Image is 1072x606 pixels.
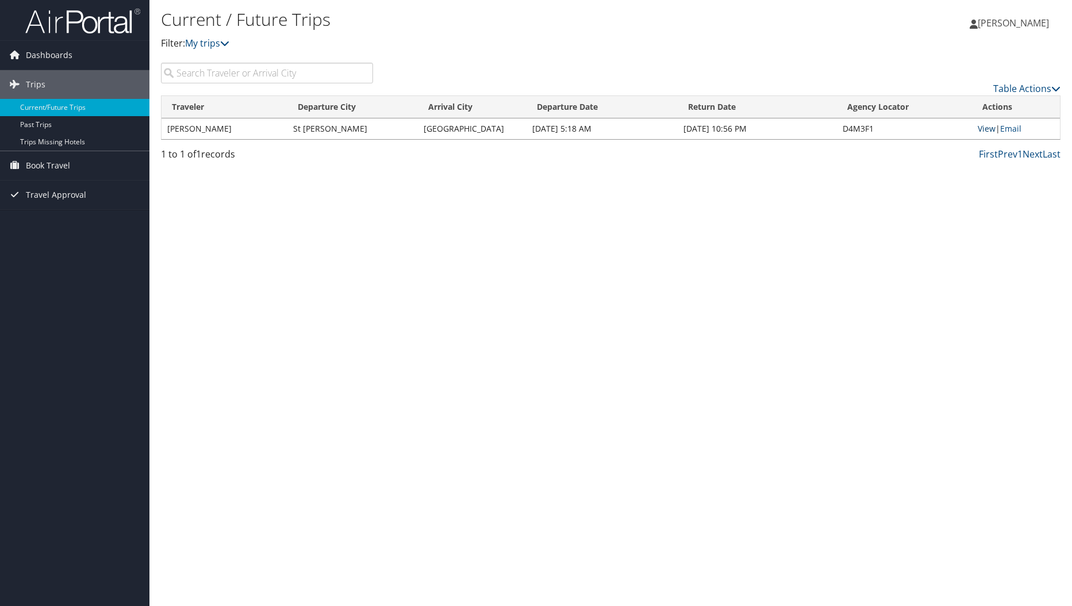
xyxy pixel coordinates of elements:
th: Departure City: activate to sort column ascending [287,96,417,118]
a: Prev [998,148,1017,160]
td: D4M3F1 [837,118,972,139]
a: Next [1023,148,1043,160]
td: [DATE] 10:56 PM [678,118,837,139]
div: 1 to 1 of records [161,147,373,167]
td: [DATE] 5:18 AM [527,118,678,139]
span: [PERSON_NAME] [978,17,1049,29]
p: Filter: [161,36,760,51]
a: [PERSON_NAME] [970,6,1061,40]
td: [PERSON_NAME] [162,118,287,139]
td: [GEOGRAPHIC_DATA] [418,118,527,139]
td: St [PERSON_NAME] [287,118,417,139]
a: 1 [1017,148,1023,160]
a: First [979,148,998,160]
input: Search Traveler or Arrival City [161,63,373,83]
th: Arrival City: activate to sort column ascending [418,96,527,118]
a: Table Actions [993,82,1061,95]
span: Travel Approval [26,181,86,209]
th: Agency Locator: activate to sort column ascending [837,96,972,118]
a: View [978,123,996,134]
th: Departure Date: activate to sort column descending [527,96,678,118]
span: 1 [196,148,201,160]
span: Book Travel [26,151,70,180]
a: Email [1000,123,1021,134]
a: Last [1043,148,1061,160]
a: My trips [185,37,229,49]
span: Trips [26,70,45,99]
th: Return Date: activate to sort column ascending [678,96,837,118]
td: | [972,118,1060,139]
th: Actions [972,96,1060,118]
img: airportal-logo.png [25,7,140,34]
h1: Current / Future Trips [161,7,760,32]
th: Traveler: activate to sort column ascending [162,96,287,118]
span: Dashboards [26,41,72,70]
